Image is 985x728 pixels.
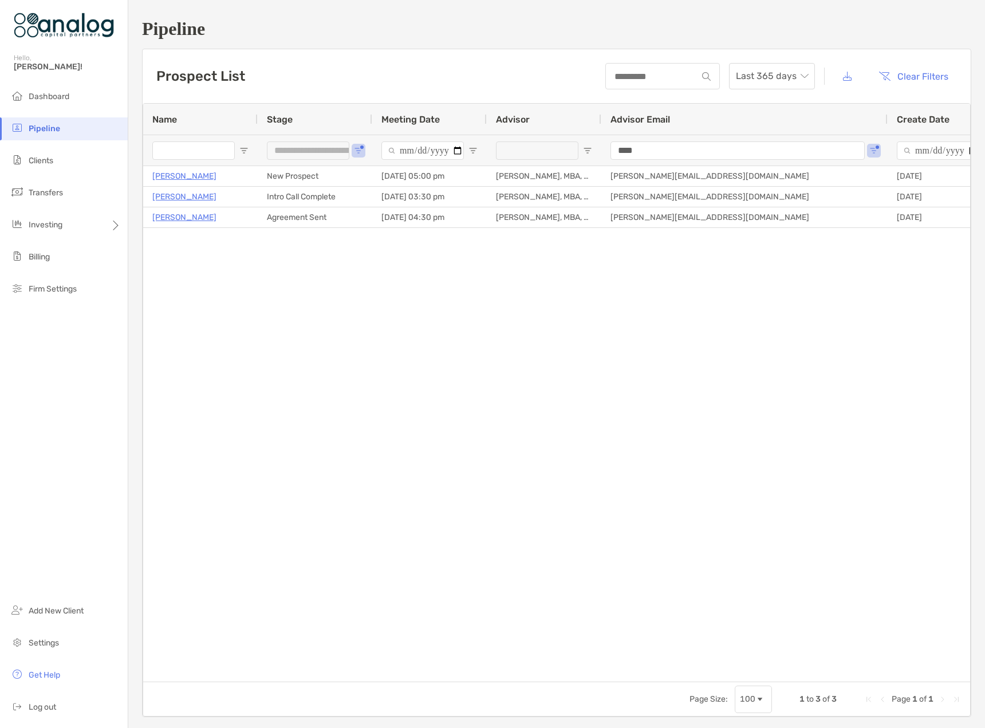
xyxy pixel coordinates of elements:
[372,187,487,207] div: [DATE] 03:30 pm
[702,72,711,81] img: input icon
[14,62,121,72] span: [PERSON_NAME]!
[29,220,62,230] span: Investing
[152,114,177,125] span: Name
[29,188,63,198] span: Transfers
[10,217,24,231] img: investing icon
[735,686,772,713] div: Page Size
[381,141,464,160] input: Meeting Date Filter Input
[897,114,949,125] span: Create Date
[897,141,979,160] input: Create Date Filter Input
[601,187,888,207] div: [PERSON_NAME][EMAIL_ADDRESS][DOMAIN_NAME]
[601,207,888,227] div: [PERSON_NAME][EMAIL_ADDRESS][DOMAIN_NAME]
[354,146,363,155] button: Open Filter Menu
[10,249,24,263] img: billing icon
[29,606,84,616] span: Add New Client
[10,281,24,295] img: firm-settings icon
[736,64,808,89] span: Last 365 days
[152,190,216,204] a: [PERSON_NAME]
[919,694,927,704] span: of
[372,166,487,186] div: [DATE] 05:00 pm
[10,635,24,649] img: settings icon
[372,207,487,227] div: [DATE] 04:30 pm
[799,694,805,704] span: 1
[878,695,887,704] div: Previous Page
[912,694,917,704] span: 1
[29,284,77,294] span: Firm Settings
[496,114,530,125] span: Advisor
[487,187,601,207] div: [PERSON_NAME], MBA, CFA
[10,185,24,199] img: transfers icon
[29,638,59,648] span: Settings
[822,694,830,704] span: of
[938,695,947,704] div: Next Page
[583,146,592,155] button: Open Filter Menu
[152,210,216,225] a: [PERSON_NAME]
[806,694,814,704] span: to
[832,694,837,704] span: 3
[10,699,24,713] img: logout icon
[239,146,249,155] button: Open Filter Menu
[689,694,728,704] div: Page Size:
[10,667,24,681] img: get-help icon
[815,694,821,704] span: 3
[29,92,69,101] span: Dashboard
[156,68,245,84] h3: Prospect List
[10,603,24,617] img: add_new_client icon
[152,141,235,160] input: Name Filter Input
[267,114,293,125] span: Stage
[29,702,56,712] span: Log out
[864,695,873,704] div: First Page
[952,695,961,704] div: Last Page
[468,146,478,155] button: Open Filter Menu
[381,114,440,125] span: Meeting Date
[870,64,957,89] button: Clear Filters
[869,146,878,155] button: Open Filter Menu
[10,153,24,167] img: clients icon
[487,207,601,227] div: [PERSON_NAME], MBA, CFA
[10,121,24,135] img: pipeline icon
[29,670,60,680] span: Get Help
[610,141,865,160] input: Advisor Email Filter Input
[10,89,24,103] img: dashboard icon
[740,694,755,704] div: 100
[928,694,933,704] span: 1
[142,18,971,40] h1: Pipeline
[892,694,911,704] span: Page
[29,124,60,133] span: Pipeline
[610,114,670,125] span: Advisor Email
[29,252,50,262] span: Billing
[258,207,372,227] div: Agreement Sent
[601,166,888,186] div: [PERSON_NAME][EMAIL_ADDRESS][DOMAIN_NAME]
[487,166,601,186] div: [PERSON_NAME], MBA, CFA
[258,166,372,186] div: New Prospect
[152,169,216,183] a: [PERSON_NAME]
[258,187,372,207] div: Intro Call Complete
[14,5,114,46] img: Zoe Logo
[29,156,53,166] span: Clients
